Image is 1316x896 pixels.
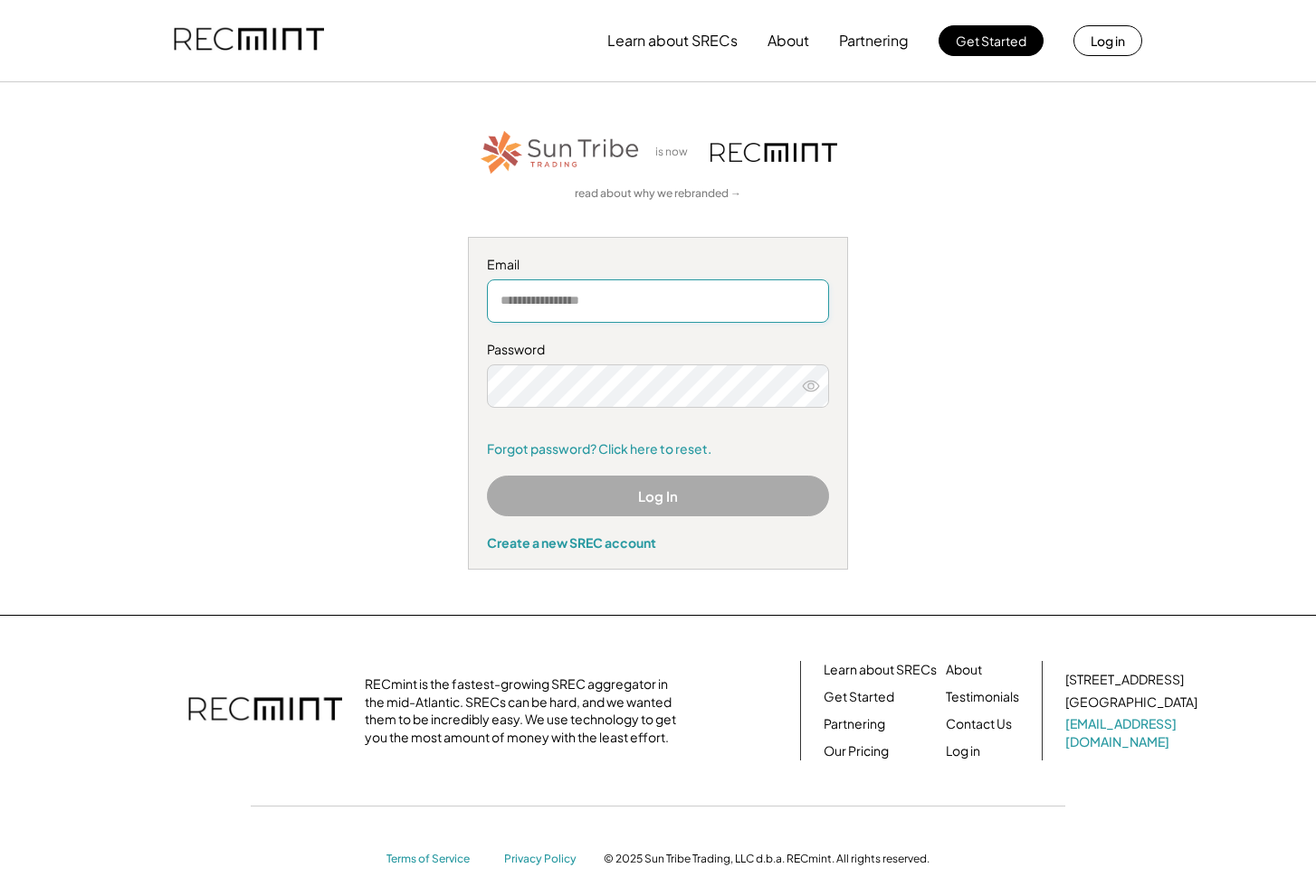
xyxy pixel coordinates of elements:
button: About [768,23,809,59]
img: STT_Horizontal_Logo%2B-%2BColor.png [479,127,642,177]
a: Testimonials [946,688,1019,706]
a: [EMAIL_ADDRESS][DOMAIN_NAME] [1065,715,1201,750]
div: Password [487,341,829,359]
a: About [946,661,982,679]
a: Partnering [824,715,885,733]
div: [GEOGRAPHIC_DATA] [1065,693,1197,712]
div: Create a new SREC account [487,534,829,551]
img: recmint-logotype%403x.png [188,679,342,742]
a: Our Pricing [824,742,889,760]
button: Get Started [939,25,1044,56]
button: Learn about SRECs [607,23,738,59]
div: [STREET_ADDRESS] [1065,671,1184,689]
a: Contact Us [946,715,1012,733]
a: read about why we rebranded → [575,186,741,202]
img: recmint-logotype%403x.png [174,10,324,71]
div: Email [487,256,829,274]
button: Log In [487,476,829,516]
a: Learn about SRECs [824,661,937,679]
div: © 2025 Sun Tribe Trading, LLC d.b.a. RECmint. All rights reserved. [604,852,930,866]
img: recmint-logotype%403x.png [710,143,837,162]
div: RECmint is the fastest-growing SREC aggregator in the mid-Atlantic. SRECs can be hard, and we wan... [365,675,686,746]
a: Forgot password? Click here to reset. [487,440,829,458]
a: Privacy Policy [504,852,586,867]
div: is now [651,145,701,160]
button: Log in [1073,25,1142,56]
a: Log in [946,742,980,760]
a: Get Started [824,688,894,706]
button: Partnering [839,23,909,59]
a: Terms of Service [386,852,486,867]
